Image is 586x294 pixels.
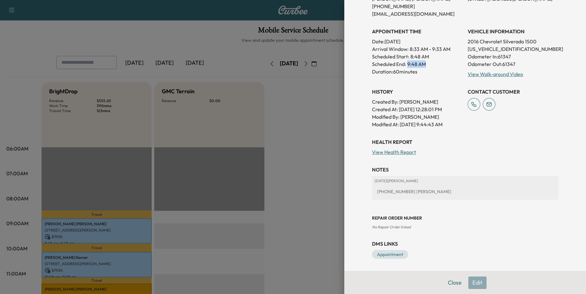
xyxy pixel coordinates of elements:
p: Created By : [PERSON_NAME] [372,98,463,106]
h3: History [372,88,463,95]
p: Scheduled Start: [372,53,409,60]
h3: VEHICLE INFORMATION [468,28,558,35]
h3: CONTACT CUSTOMER [468,88,558,95]
p: [US_VEHICLE_IDENTIFICATION_NUMBER] [468,45,558,53]
p: Odometer Out: 61347 [468,60,558,68]
h3: NOTES [372,166,558,173]
div: [PHONE_NUMBER] [PERSON_NAME] [375,186,556,197]
p: Odometer In: 61347 [468,53,558,60]
p: 2016 Chevrolet Silverado 1500 [468,38,558,45]
a: View Walk-around Video [468,71,523,77]
span: No Repair Order linked [372,225,411,229]
p: Created At : [DATE] 12:28:01 PM [372,106,463,113]
p: 9:48 AM [407,60,426,68]
p: Arrival Window: [372,45,463,53]
p: Date: [DATE] [372,38,463,45]
p: Modified At : [DATE] 9:44:43 AM [372,121,463,128]
h3: Repair Order number [372,215,558,221]
p: Duration: 60 minutes [372,68,463,75]
h3: DMS Links [372,240,558,248]
a: Appointment [372,250,408,259]
p: Modified By : [PERSON_NAME] [372,113,463,121]
p: [DATE] | [PERSON_NAME] [375,178,556,183]
span: 8:33 AM - 9:33 AM [410,45,450,53]
button: Close [444,276,466,289]
p: Scheduled End: [372,60,406,68]
p: 8:48 AM [410,53,429,60]
h3: APPOINTMENT TIME [372,28,463,35]
p: [PHONE_NUMBER] [372,3,463,10]
p: [EMAIL_ADDRESS][DOMAIN_NAME] [372,10,463,18]
a: View Health Report [372,149,416,155]
h3: Health Report [372,138,558,146]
